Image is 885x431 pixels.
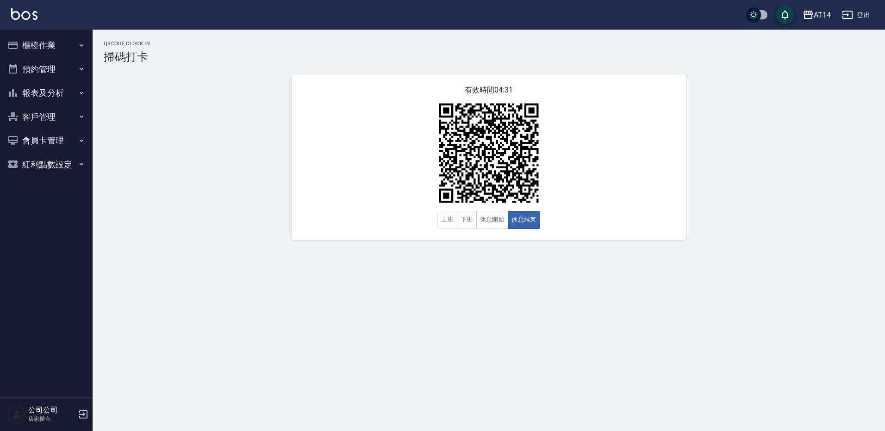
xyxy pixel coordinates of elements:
[4,33,89,57] button: 櫃檯作業
[437,211,457,229] button: 上班
[776,6,794,24] button: save
[7,405,26,424] img: Person
[838,6,874,24] button: 登出
[799,6,835,25] button: AT14
[4,57,89,81] button: 預約管理
[28,406,75,415] h5: 公司公司
[292,74,686,240] div: 有效時間 04:31
[104,41,874,47] h2: QRcode Clock In
[4,81,89,105] button: 報表及分析
[104,50,874,63] h3: 掃碼打卡
[11,8,37,20] img: Logo
[814,9,831,21] div: AT14
[476,211,509,229] button: 休息開始
[4,129,89,153] button: 會員卡管理
[508,211,540,229] button: 休息結束
[457,211,477,229] button: 下班
[28,415,75,423] p: 店家櫃台
[4,153,89,177] button: 紅利點數設定
[4,105,89,129] button: 客戶管理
